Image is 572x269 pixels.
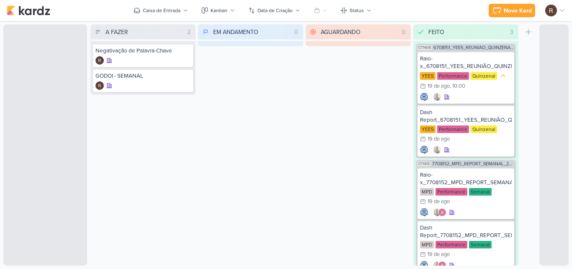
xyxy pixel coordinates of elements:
[504,6,532,15] div: Novo Kard
[420,171,512,186] div: Raio-x_7708152_MPD_REPORT_SEMANAL_20.08
[499,72,507,80] div: Prioridade Média
[507,28,517,37] div: 3
[433,146,441,154] img: Iara Santos
[545,5,557,16] img: Rafael Dornelles
[437,125,469,133] div: Performance
[420,188,434,196] div: MPD
[431,208,446,217] div: Colaboradores: Iara Santos, Alessandra Gomes
[469,188,492,196] div: Semanal
[420,241,434,248] div: MPD
[471,72,497,80] div: Quinzenal
[420,146,428,154] img: Caroline Traven De Andrade
[420,109,512,124] div: Dash Report_6708151_YEES_REUNIÃO_QUINZENAL_COMERCIAL_20.08
[7,5,50,16] img: kardz.app
[95,56,104,65] img: Rafael Dornelles
[420,224,512,239] div: Dash Report_7708152_MPD_REPORT_SEMANAL_20.08
[431,146,441,154] div: Colaboradores: Iara Santos
[433,93,441,101] img: Iara Santos
[95,56,104,65] div: Criador(a): Rafael Dornelles
[469,241,492,248] div: Semanal
[428,252,450,257] div: 19 de ago
[428,199,450,204] div: 19 de ago
[433,208,441,217] img: Iara Santos
[399,28,409,37] div: 0
[489,4,535,17] button: Novo Kard
[438,208,446,217] img: Alessandra Gomes
[428,84,450,89] div: 19 de ago
[420,208,428,217] img: Caroline Traven De Andrade
[95,47,191,55] div: Negativação de Palavra-Chave
[95,72,191,80] div: GODOI - SEMANAL
[432,162,514,166] span: 7708152_MPD_REPORT_SEMANAL_20.08
[420,208,428,217] div: Criador(a): Caroline Traven De Andrade
[95,81,104,90] img: Rafael Dornelles
[435,188,467,196] div: Performance
[428,136,450,142] div: 19 de ago
[420,72,435,80] div: YEES
[420,146,428,154] div: Criador(a): Caroline Traven De Andrade
[437,72,469,80] div: Performance
[417,45,432,50] span: CT1406
[291,28,301,37] div: 0
[184,28,194,37] div: 2
[433,45,514,50] span: 6708151_YEES_REUNIÃO_QUINZENAL_COMERCIAL_20.08
[420,93,428,101] img: Caroline Traven De Andrade
[420,125,435,133] div: YEES
[431,93,441,101] div: Colaboradores: Iara Santos
[450,84,465,89] div: , 10:00
[471,125,497,133] div: Quinzenal
[417,162,430,166] span: CT1413
[95,81,104,90] div: Criador(a): Rafael Dornelles
[420,55,512,70] div: Raio-x_6708151_YEES_REUNIÃO_QUINZENAL_COMERCIAL_20.08
[420,93,428,101] div: Criador(a): Caroline Traven De Andrade
[435,241,467,248] div: Performance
